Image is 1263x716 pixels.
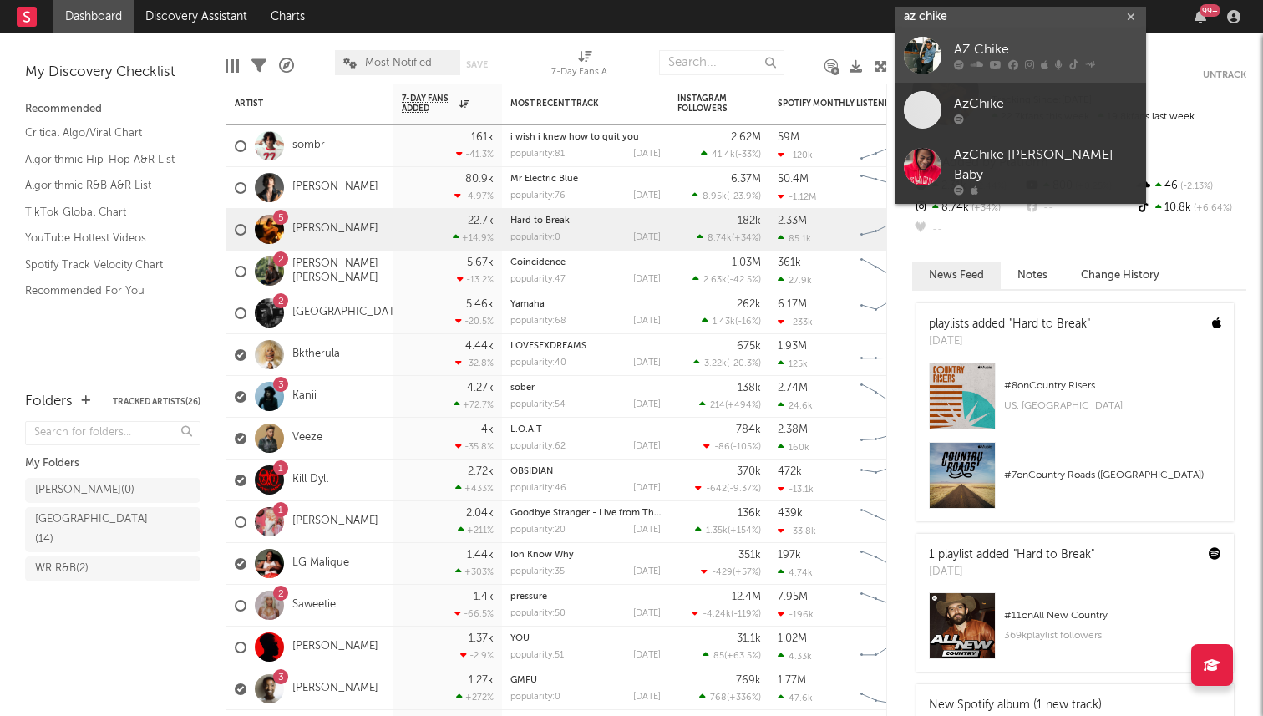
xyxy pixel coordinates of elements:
div: 7-Day Fans Added (7-Day Fans Added) [551,42,618,90]
div: 6.37M [731,174,761,185]
svg: Chart title [853,376,928,418]
a: sober [510,383,535,393]
div: 22.7k [468,216,494,226]
div: 85.1k [778,233,811,244]
div: [DATE] [633,442,661,451]
div: popularity: 40 [510,358,566,368]
div: 2.72k [468,466,494,477]
div: 2.74M [778,383,808,394]
a: Yamaha [510,300,545,309]
span: 768 [710,693,727,703]
a: AzChike [PERSON_NAME] Baby [895,137,1146,204]
button: Tracked Artists(26) [113,398,200,406]
svg: Chart title [853,585,928,627]
svg: Chart title [853,251,928,292]
svg: Chart title [853,543,928,585]
div: +211 % [458,525,494,536]
div: popularity: 47 [510,275,566,284]
div: pressure [510,592,661,602]
div: AzChike [PERSON_NAME] Baby [954,145,1138,185]
a: AzChike [895,83,1146,137]
div: 161k [471,132,494,143]
span: -9.37 % [729,485,758,494]
span: -20.3 % [729,359,758,368]
span: +6.64 % [1191,204,1232,213]
div: [DATE] [929,564,1094,581]
a: AZ Chike [895,28,1146,83]
div: 369k playlist followers [1004,626,1221,646]
a: WR R&B(2) [25,556,200,581]
span: +34 % [734,234,758,243]
div: -- [1023,197,1134,219]
div: [DATE] [633,400,661,409]
div: GMFU [510,676,661,685]
div: 182k [738,216,761,226]
div: 4.74k [778,567,813,578]
div: sober [510,383,661,393]
span: +494 % [728,401,758,410]
svg: Chart title [853,668,928,710]
span: -429 [712,568,733,577]
a: LG Malique [292,556,349,571]
a: Critical Algo/Viral Chart [25,124,184,142]
div: 784k [736,424,761,435]
svg: Chart title [853,334,928,376]
div: popularity: 46 [510,484,566,493]
div: ( ) [701,566,761,577]
div: ( ) [692,608,761,619]
a: #11onAll New Country369kplaylist followers [916,592,1234,672]
div: Recommended [25,99,200,119]
div: 1.77M [778,675,806,686]
div: AZ Chike [954,40,1138,60]
div: LOVESEXDREAMS [510,342,661,351]
div: 46 [1135,175,1246,197]
span: -16 % [738,317,758,327]
a: Recommended For You [25,282,184,300]
span: -33 % [738,150,758,160]
div: popularity: 81 [510,150,565,159]
input: Search... [659,50,784,75]
div: +14.9 % [453,232,494,243]
div: [GEOGRAPHIC_DATA] ( 14 ) [35,510,153,550]
div: ( ) [699,692,761,703]
div: -2.9 % [460,650,494,661]
a: Hard to Break [510,216,570,226]
span: +63.5 % [727,652,758,661]
div: 2.04k [466,508,494,519]
div: ( ) [699,399,761,410]
span: +336 % [729,693,758,703]
div: 6.17M [778,299,807,310]
div: 7.95M [778,592,808,602]
div: 351k [738,550,761,561]
a: [PERSON_NAME] [292,640,378,654]
span: 3.22k [704,359,727,368]
button: Notes [1001,262,1064,289]
div: 4.33k [778,651,812,662]
div: 80.9k [465,174,494,185]
a: [GEOGRAPHIC_DATA](14) [25,507,200,552]
div: Yamaha [510,300,661,309]
div: L.O.A.T [510,425,661,434]
div: popularity: 51 [510,651,564,660]
div: -32.8 % [455,358,494,368]
svg: Chart title [853,627,928,668]
div: playlists added [929,316,1090,333]
span: -119 % [733,610,758,619]
a: Algorithmic R&B A&R List [25,176,184,195]
span: 41.4k [712,150,735,160]
a: sombr [292,139,325,153]
div: 5.46k [466,299,494,310]
div: Hard to Break [510,216,661,226]
a: Saweetie [292,598,336,612]
input: Search for folders... [25,421,200,445]
div: ( ) [703,650,761,661]
span: -642 [706,485,727,494]
div: 4.27k [467,383,494,394]
div: Edit Columns [226,42,239,90]
button: News Feed [912,262,1001,289]
a: Veeze [292,431,322,445]
a: pressure [510,592,547,602]
span: +57 % [735,568,758,577]
div: -41.3 % [456,149,494,160]
a: [PERSON_NAME] [PERSON_NAME] [292,257,385,286]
